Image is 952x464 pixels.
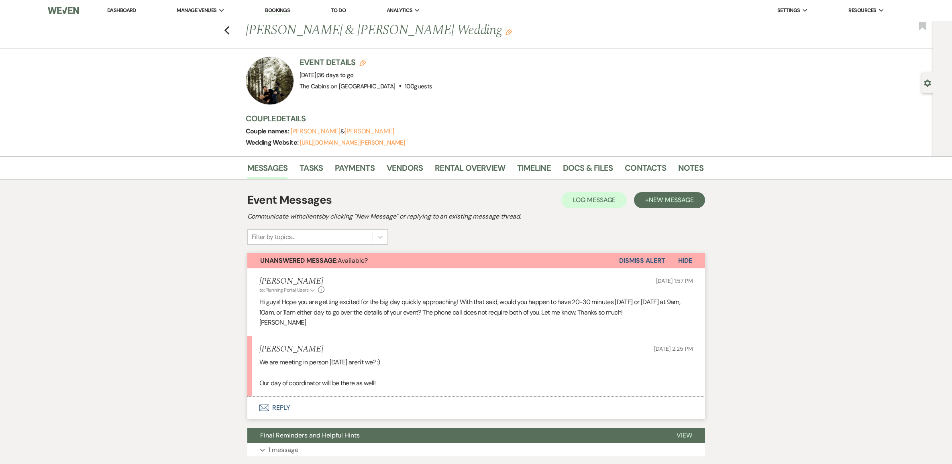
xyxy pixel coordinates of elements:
span: [DATE] [300,71,354,79]
p: 1 message [268,445,298,455]
span: New Message [649,196,693,204]
h3: Couple Details [246,113,695,124]
a: Bookings [265,7,290,14]
a: Vendors [387,161,423,179]
a: Payments [335,161,375,179]
h1: Event Messages [247,192,332,208]
button: Open lead details [924,79,931,86]
p: Hi guys! Hope you are getting excited for the big day quickly approaching! With that said, would ... [259,297,693,317]
a: Rental Overview [435,161,505,179]
span: Log Message [573,196,616,204]
span: 100 guests [405,82,432,90]
div: Filter by topics... [252,232,295,242]
a: Notes [678,161,703,179]
span: to: Planning Portal Users [259,287,309,293]
span: The Cabins on [GEOGRAPHIC_DATA] [300,82,395,90]
button: to: Planning Portal Users [259,286,316,294]
button: [PERSON_NAME] [291,128,340,135]
a: Tasks [300,161,323,179]
p: We are meeting in person [DATE] aren't we? :) [259,357,693,368]
strong: Unanswered Message: [260,256,338,265]
img: Weven Logo [48,2,79,19]
button: Reply [247,397,705,419]
a: Contacts [625,161,666,179]
button: +New Message [634,192,705,208]
span: Wedding Website: [246,138,300,147]
h3: Event Details [300,57,432,68]
span: [DATE] 1:57 PM [656,277,693,284]
span: Final Reminders and Helpful Hints [260,431,360,439]
p: [PERSON_NAME] [259,317,693,328]
span: & [291,127,394,135]
h1: [PERSON_NAME] & [PERSON_NAME] Wedding [246,21,605,40]
a: Timeline [517,161,551,179]
button: Unanswered Message:Available? [247,253,619,268]
span: [DATE] 2:25 PM [654,345,693,352]
a: Docs & Files [563,161,613,179]
button: Final Reminders and Helpful Hints [247,428,664,443]
span: Settings [777,6,800,14]
span: Analytics [387,6,412,14]
span: | [316,71,354,79]
span: Available? [260,256,368,265]
span: Manage Venues [177,6,216,14]
span: Resources [848,6,876,14]
span: Couple names: [246,127,291,135]
button: Edit [506,28,512,35]
h2: Communicate with clients by clicking "New Message" or replying to an existing message thread. [247,212,705,221]
a: Messages [247,161,288,179]
button: 1 message [247,443,705,457]
span: Hide [678,256,692,265]
button: Log Message [561,192,627,208]
a: [URL][DOMAIN_NAME][PERSON_NAME] [300,139,405,147]
a: Dashboard [107,7,136,14]
span: 36 days to go [318,71,354,79]
h5: [PERSON_NAME] [259,276,325,286]
button: Hide [665,253,705,268]
a: To Do [331,7,346,14]
span: View [677,431,692,439]
button: [PERSON_NAME] [345,128,394,135]
h5: [PERSON_NAME] [259,344,323,354]
p: Our day of coordinator will be there as well! [259,378,693,388]
button: View [664,428,705,443]
button: Dismiss Alert [619,253,665,268]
